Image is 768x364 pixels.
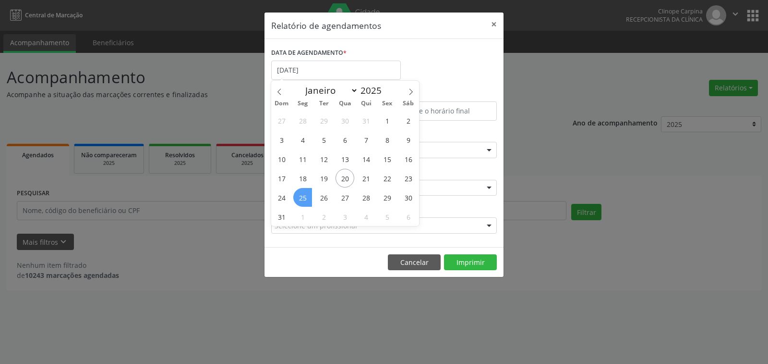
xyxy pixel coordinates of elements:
span: Qui [356,100,377,107]
span: Sáb [398,100,419,107]
span: Agosto 22, 2025 [378,169,396,188]
span: Agosto 11, 2025 [293,150,312,168]
span: Agosto 2, 2025 [399,111,418,130]
span: Agosto 12, 2025 [314,150,333,168]
span: Sex [377,100,398,107]
span: Agosto 27, 2025 [336,188,354,207]
span: Agosto 18, 2025 [293,169,312,188]
span: Agosto 15, 2025 [378,150,396,168]
span: Agosto 5, 2025 [314,130,333,149]
span: Agosto 9, 2025 [399,130,418,149]
span: Agosto 13, 2025 [336,150,354,168]
span: Setembro 4, 2025 [357,207,375,226]
span: Ter [313,100,335,107]
span: Julho 31, 2025 [357,111,375,130]
button: Imprimir [444,254,497,271]
span: Agosto 8, 2025 [378,130,396,149]
span: Agosto 30, 2025 [399,188,418,207]
span: Setembro 3, 2025 [336,207,354,226]
span: Agosto 24, 2025 [272,188,291,207]
span: Julho 27, 2025 [272,111,291,130]
span: Setembro 2, 2025 [314,207,333,226]
span: Agosto 17, 2025 [272,169,291,188]
label: DATA DE AGENDAMENTO [271,46,347,61]
span: Seg [292,100,313,107]
span: Agosto 20, 2025 [336,169,354,188]
button: Cancelar [388,254,441,271]
span: Agosto 16, 2025 [399,150,418,168]
span: Agosto 6, 2025 [336,130,354,149]
span: Agosto 29, 2025 [378,188,396,207]
span: Agosto 25, 2025 [293,188,312,207]
span: Agosto 28, 2025 [357,188,375,207]
span: Setembro 6, 2025 [399,207,418,226]
span: Agosto 19, 2025 [314,169,333,188]
span: Julho 29, 2025 [314,111,333,130]
span: Agosto 1, 2025 [378,111,396,130]
span: Agosto 4, 2025 [293,130,312,149]
button: Close [484,13,504,36]
span: Agosto 21, 2025 [357,169,375,188]
span: Agosto 3, 2025 [272,130,291,149]
input: Year [358,84,390,97]
span: Selecione um profissional [275,221,357,231]
select: Month [300,84,358,97]
span: Agosto 26, 2025 [314,188,333,207]
span: Setembro 1, 2025 [293,207,312,226]
span: Agosto 7, 2025 [357,130,375,149]
input: Selecione o horário final [386,101,497,121]
label: ATÉ [386,87,497,101]
span: Setembro 5, 2025 [378,207,396,226]
span: Julho 28, 2025 [293,111,312,130]
span: Agosto 10, 2025 [272,150,291,168]
span: Agosto 14, 2025 [357,150,375,168]
h5: Relatório de agendamentos [271,19,381,32]
span: Qua [335,100,356,107]
span: Agosto 31, 2025 [272,207,291,226]
span: Agosto 23, 2025 [399,169,418,188]
span: Julho 30, 2025 [336,111,354,130]
input: Selecione uma data ou intervalo [271,61,401,80]
span: Dom [271,100,292,107]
